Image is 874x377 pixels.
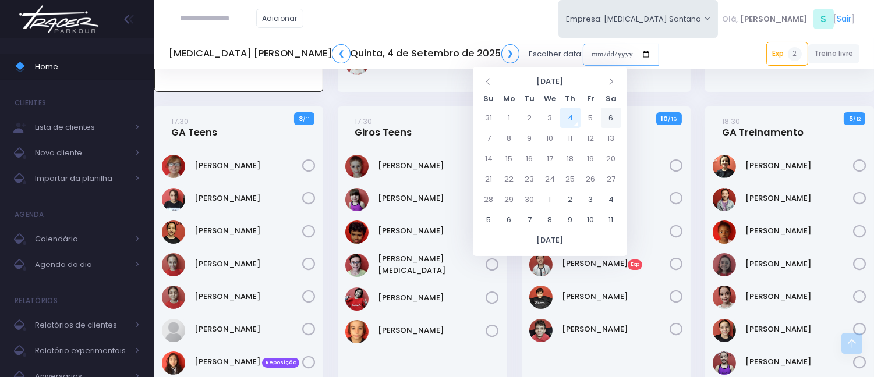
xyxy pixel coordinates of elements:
[162,286,185,309] img: Gabrielle Pelati Pereyra
[581,209,601,230] td: 10
[529,253,553,276] img: Leonardo Pacheco de Toledo Barros
[519,209,540,230] td: 7
[162,220,185,244] img: Beatriz Lagazzi Penteado
[740,13,808,25] span: [PERSON_NAME]
[562,291,670,303] a: [PERSON_NAME]
[345,254,369,277] img: João Vitor Fontan Nicoleti
[813,9,834,29] span: S
[499,189,519,209] td: 29
[499,90,519,108] th: Mo
[332,44,351,63] a: ❮
[378,253,486,276] a: [PERSON_NAME][MEDICAL_DATA]
[519,148,540,169] td: 16
[35,120,128,135] span: Lista de clientes
[479,169,499,189] td: 21
[581,169,601,189] td: 26
[560,90,581,108] th: Th
[499,128,519,148] td: 8
[262,358,299,368] span: Reposição
[35,59,140,74] span: Home
[194,193,302,204] a: [PERSON_NAME]
[808,44,860,63] a: Treino livre
[849,114,853,123] strong: 5
[560,209,581,230] td: 9
[256,9,304,28] a: Adicionar
[540,108,560,128] td: 3
[162,188,185,211] img: Ana Clara Martins Silva
[713,351,736,375] img: Valentina Ricardo
[745,160,853,172] a: [PERSON_NAME]
[745,193,853,204] a: [PERSON_NAME]
[581,189,601,209] td: 3
[540,90,560,108] th: We
[479,128,499,148] td: 7
[581,148,601,169] td: 19
[299,114,303,123] strong: 3
[169,44,519,63] h5: [MEDICAL_DATA] [PERSON_NAME] Quinta, 4 de Setembro de 2025
[479,230,621,250] th: [DATE]
[529,286,553,309] img: Lorenzo Bortoletto de Alencar
[35,257,128,272] span: Agenda do dia
[540,189,560,209] td: 1
[713,253,736,276] img: Lívia Denz Machado Borges
[501,44,520,63] a: ❯
[628,259,643,270] span: Exp
[345,220,369,244] img: João Pedro Oliveira de Meneses
[162,155,185,178] img: AMANDA OLINDA SILVESTRE DE PAIVA
[837,13,852,25] a: Sair
[15,289,58,312] h4: Relatórios
[788,47,802,61] span: 2
[171,115,217,138] a: 17:30GA Teens
[560,169,581,189] td: 25
[378,160,486,172] a: [PERSON_NAME]
[499,169,519,189] td: 22
[15,91,46,115] h4: Clientes
[162,319,185,342] img: Maria Eduarda Bianchi Moela
[745,258,853,270] a: [PERSON_NAME]
[519,90,540,108] th: Tu
[479,108,499,128] td: 31
[581,108,601,128] td: 5
[194,258,302,270] a: [PERSON_NAME]
[529,319,553,342] img: Mário José Tchakerian Net
[723,13,738,25] span: Olá,
[194,225,302,237] a: [PERSON_NAME]
[378,193,486,204] a: [PERSON_NAME]
[15,203,44,226] h4: Agenda
[479,189,499,209] td: 28
[519,108,540,128] td: 2
[668,116,677,123] small: / 16
[355,116,373,127] small: 17:30
[713,188,736,211] img: Julia Ruggero Rodrigues
[766,42,808,65] a: Exp2
[519,128,540,148] td: 9
[722,116,740,127] small: 18:30
[519,169,540,189] td: 23
[499,148,519,169] td: 15
[378,225,486,237] a: [PERSON_NAME]
[560,189,581,209] td: 2
[194,323,302,335] a: [PERSON_NAME]
[162,351,185,375] img: Melissa Tiemi Komatsu
[162,253,185,276] img: Catarina Camara Bona
[35,145,128,161] span: Novo cliente
[169,41,659,67] div: Escolher data:
[540,128,560,148] td: 10
[601,189,621,209] td: 4
[562,323,670,335] a: [PERSON_NAME]
[713,319,736,342] img: Sarah Soares Dorizotti
[499,73,601,90] th: [DATE]
[560,148,581,169] td: 18
[378,292,486,304] a: [PERSON_NAME]
[35,318,128,333] span: Relatórios de clientes
[560,128,581,148] td: 11
[713,220,736,244] img: Laura Varjão
[601,169,621,189] td: 27
[601,209,621,230] td: 11
[722,115,804,138] a: 18:30GA Treinamento
[853,116,861,123] small: / 12
[35,171,128,186] span: Importar da planilha
[171,116,189,127] small: 17:30
[562,258,670,269] a: [PERSON_NAME]Exp
[745,356,853,368] a: [PERSON_NAME]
